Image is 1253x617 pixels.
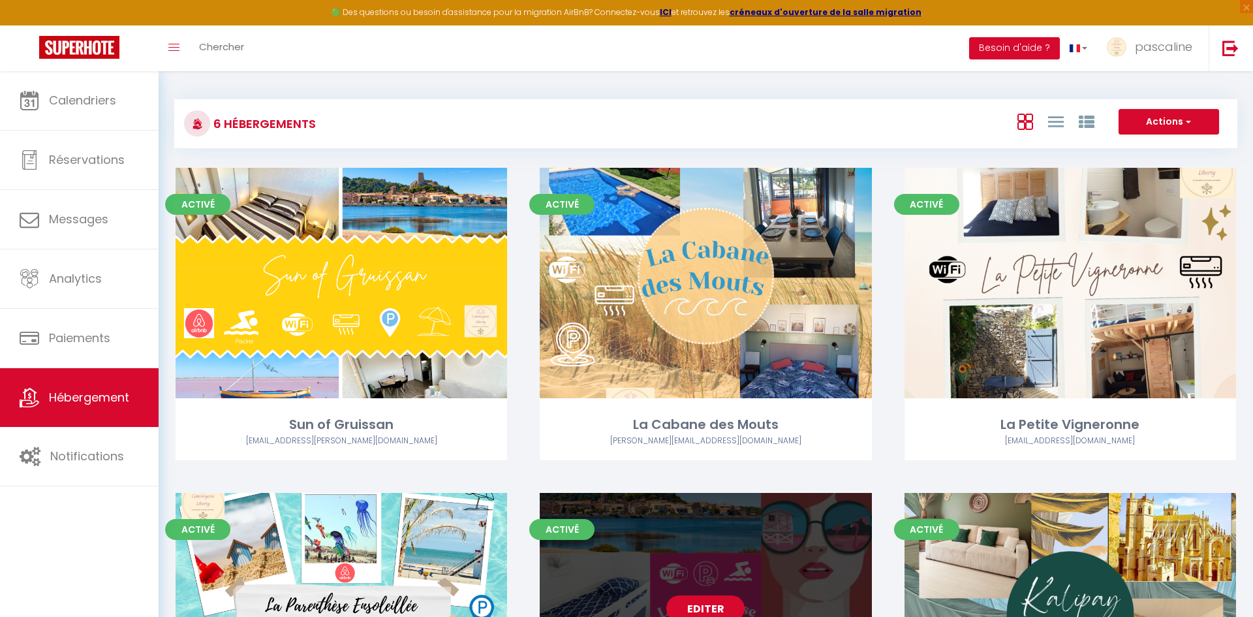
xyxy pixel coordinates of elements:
span: Notifications [50,448,124,464]
img: Super Booking [39,36,119,59]
a: Vue en Liste [1048,110,1064,132]
a: Vue par Groupe [1079,110,1094,132]
span: Activé [529,519,595,540]
div: Airbnb [176,435,507,447]
a: Chercher [189,25,254,71]
span: pascaline [1135,39,1192,55]
span: Activé [165,519,230,540]
a: ... pascaline [1097,25,1209,71]
div: La Petite Vigneronne [905,415,1236,435]
button: Besoin d'aide ? [969,37,1060,59]
span: Messages [49,211,108,227]
a: Vue en Box [1017,110,1033,132]
span: Paiements [49,330,110,346]
span: Activé [894,519,959,540]
img: ... [1107,37,1126,57]
button: Actions [1119,109,1219,135]
span: Hébergement [49,389,129,405]
span: Calendriers [49,92,116,108]
div: Sun of Gruissan [176,415,507,435]
a: ICI [660,7,672,18]
button: Ouvrir le widget de chat LiveChat [10,5,50,44]
span: Activé [529,194,595,215]
span: Activé [894,194,959,215]
h3: 6 Hébergements [210,109,316,138]
span: Réservations [49,151,125,168]
div: Airbnb [540,435,871,447]
div: Airbnb [905,435,1236,447]
span: Activé [165,194,230,215]
div: La Cabane des Mouts [540,415,871,435]
span: Chercher [199,40,244,54]
span: Analytics [49,270,102,287]
a: créneaux d'ouverture de la salle migration [730,7,921,18]
img: logout [1222,40,1239,56]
